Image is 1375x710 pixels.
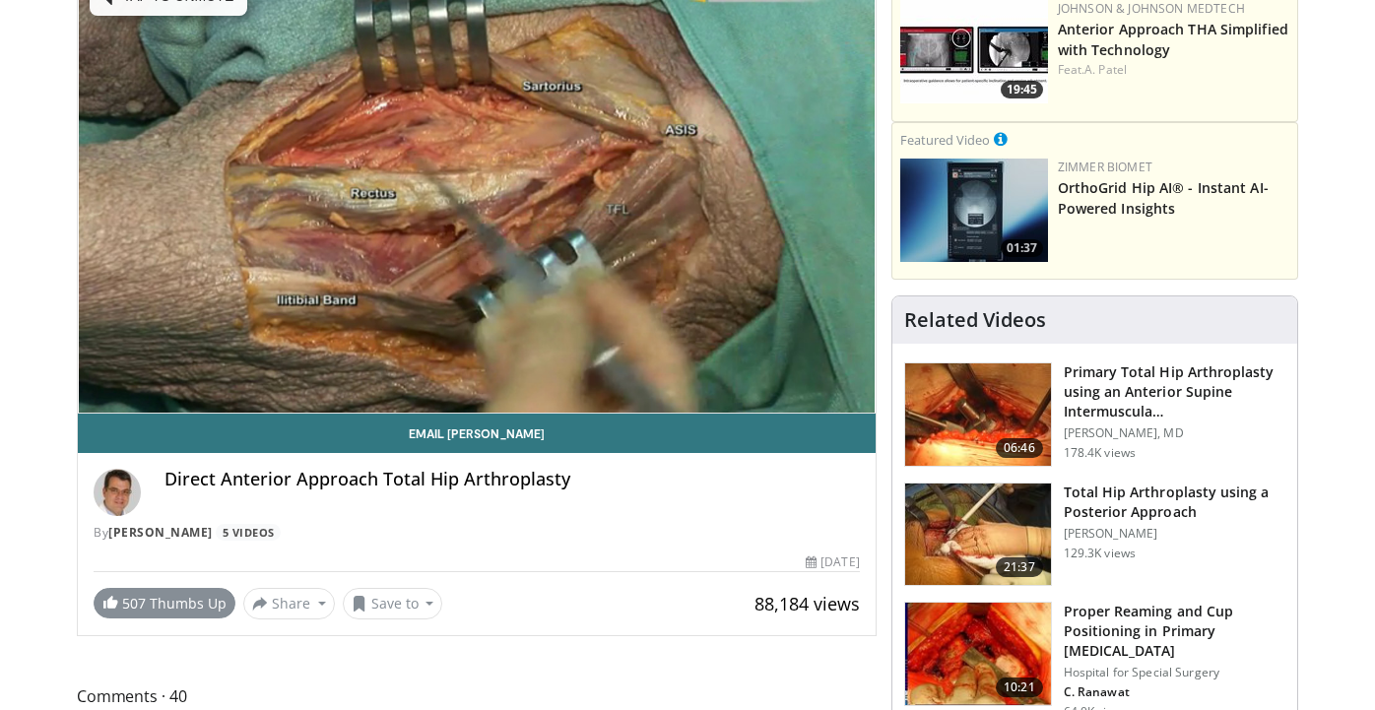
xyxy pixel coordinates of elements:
span: Comments 40 [77,683,877,709]
button: Save to [343,588,443,619]
p: 129.3K views [1064,546,1136,561]
span: 507 [122,594,146,613]
img: 51d03d7b-a4ba-45b7-9f92-2bfbd1feacc3.150x105_q85_crop-smart_upscale.jpg [900,159,1048,262]
span: 21:37 [996,557,1043,577]
a: [PERSON_NAME] [108,524,213,541]
span: 88,184 views [754,592,860,615]
a: Anterior Approach THA Simplified with Technology [1058,20,1288,59]
p: 178.4K views [1064,445,1136,461]
h3: Total Hip Arthroplasty using a Posterior Approach [1064,483,1285,522]
span: 10:21 [996,678,1043,697]
div: By [94,524,860,542]
button: Share [243,588,335,619]
h3: Proper Reaming and Cup Positioning in Primary [MEDICAL_DATA] [1064,602,1285,661]
div: [DATE] [806,553,859,571]
p: Hospital for Special Surgery [1064,665,1285,680]
a: 21:37 Total Hip Arthroplasty using a Posterior Approach [PERSON_NAME] 129.3K views [904,483,1285,587]
img: 263423_3.png.150x105_q85_crop-smart_upscale.jpg [905,363,1051,466]
img: Avatar [94,469,141,516]
h3: Primary Total Hip Arthroplasty using an Anterior Supine Intermuscula… [1064,362,1285,421]
small: Featured Video [900,131,990,149]
a: Zimmer Biomet [1058,159,1152,175]
h4: Direct Anterior Approach Total Hip Arthroplasty [164,469,860,490]
span: 01:37 [1001,239,1043,257]
p: [PERSON_NAME], MD [1064,425,1285,441]
p: [PERSON_NAME] [1064,526,1285,542]
a: Email [PERSON_NAME] [78,414,876,453]
a: A. Patel [1084,61,1127,78]
span: 19:45 [1001,81,1043,98]
img: 286987_0000_1.png.150x105_q85_crop-smart_upscale.jpg [905,484,1051,586]
a: 06:46 Primary Total Hip Arthroplasty using an Anterior Supine Intermuscula… [PERSON_NAME], MD 178... [904,362,1285,467]
a: 507 Thumbs Up [94,588,235,618]
h4: Related Videos [904,308,1046,332]
a: 5 Videos [216,524,281,541]
img: 9ceeadf7-7a50-4be6-849f-8c42a554e74d.150x105_q85_crop-smart_upscale.jpg [905,603,1051,705]
span: 06:46 [996,438,1043,458]
a: 01:37 [900,159,1048,262]
div: Feat. [1058,61,1289,79]
p: C. Ranawat [1064,684,1285,700]
a: OrthoGrid Hip AI® - Instant AI-Powered Insights [1058,178,1269,218]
